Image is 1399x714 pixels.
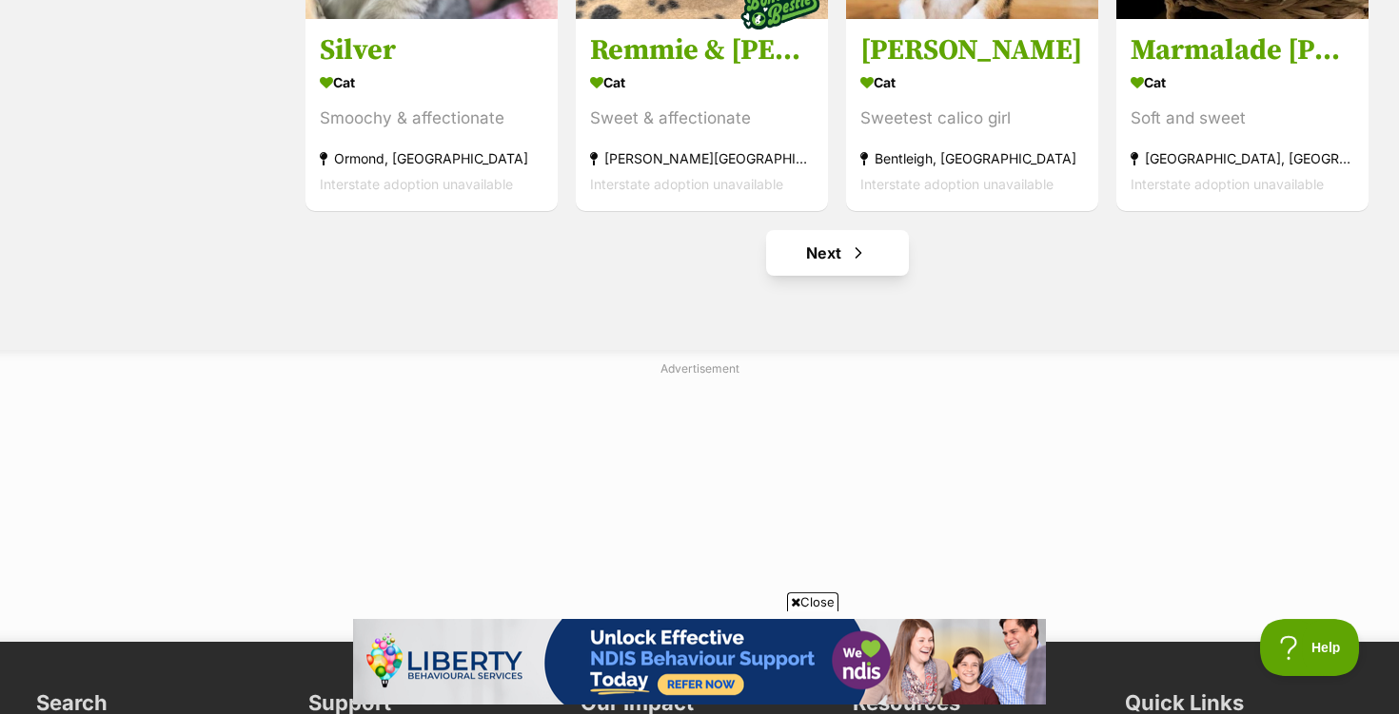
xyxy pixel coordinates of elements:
[787,592,838,611] span: Close
[590,32,814,68] h3: Remmie & [PERSON_NAME]
[1131,106,1354,131] div: Soft and sweet
[576,18,828,211] a: Remmie & [PERSON_NAME] Cat Sweet & affectionate [PERSON_NAME][GEOGRAPHIC_DATA], [GEOGRAPHIC_DATA]...
[305,18,558,211] a: Silver Cat Smoochy & affectionate Ormond, [GEOGRAPHIC_DATA] Interstate adoption unavailable favou...
[1116,18,1369,211] a: Marmalade [PERSON_NAME] Cat Soft and sweet [GEOGRAPHIC_DATA], [GEOGRAPHIC_DATA] Interstate adopti...
[353,619,1046,704] iframe: Advertisement
[846,18,1098,211] a: [PERSON_NAME] Cat Sweetest calico girl Bentleigh, [GEOGRAPHIC_DATA] Interstate adoption unavailab...
[1131,32,1354,68] h3: Marmalade [PERSON_NAME]
[320,106,543,131] div: Smoochy & affectionate
[590,68,814,96] div: Cat
[766,230,909,276] a: Next page
[238,385,1161,623] iframe: Advertisement
[320,176,513,192] span: Interstate adoption unavailable
[590,145,814,171] div: [PERSON_NAME][GEOGRAPHIC_DATA], [GEOGRAPHIC_DATA]
[320,145,543,171] div: Ormond, [GEOGRAPHIC_DATA]
[860,145,1084,171] div: Bentleigh, [GEOGRAPHIC_DATA]
[320,32,543,68] h3: Silver
[860,176,1054,192] span: Interstate adoption unavailable
[1260,619,1361,676] iframe: Help Scout Beacon - Open
[1131,176,1324,192] span: Interstate adoption unavailable
[590,176,783,192] span: Interstate adoption unavailable
[1131,68,1354,96] div: Cat
[590,106,814,131] div: Sweet & affectionate
[304,230,1370,276] nav: Pagination
[860,106,1084,131] div: Sweetest calico girl
[860,32,1084,68] h3: [PERSON_NAME]
[320,68,543,96] div: Cat
[860,68,1084,96] div: Cat
[1131,145,1354,171] div: [GEOGRAPHIC_DATA], [GEOGRAPHIC_DATA]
